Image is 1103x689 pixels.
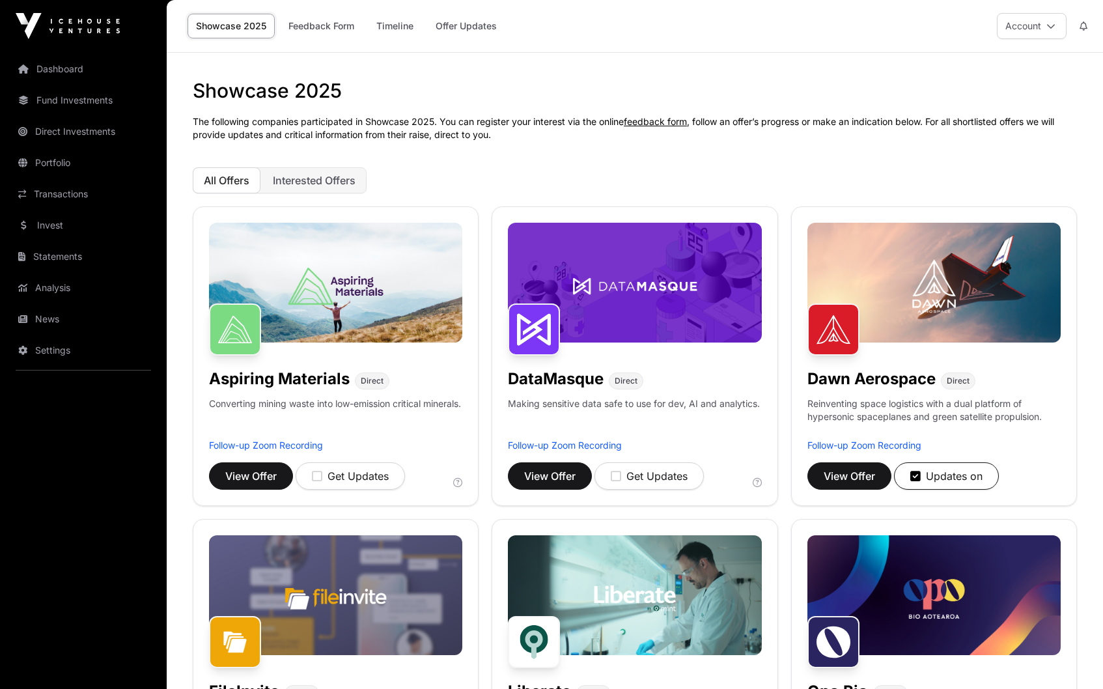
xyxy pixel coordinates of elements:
button: Interested Offers [262,167,367,193]
a: Portfolio [10,148,156,177]
button: Get Updates [594,462,704,490]
button: All Offers [193,167,260,193]
span: Direct [947,376,970,386]
img: Aspiring-Banner.jpg [209,223,462,343]
a: Follow-up Zoom Recording [209,440,323,451]
span: View Offer [524,468,576,484]
img: Dawn-Banner.jpg [807,223,1061,343]
img: Opo Bio [807,616,859,668]
a: Dashboard [10,55,156,83]
img: Aspiring Materials [209,303,261,356]
a: Feedback Form [280,14,363,38]
button: View Offer [807,462,891,490]
a: Settings [10,336,156,365]
a: Direct Investments [10,117,156,146]
a: Transactions [10,180,156,208]
h1: Showcase 2025 [193,79,1077,102]
a: Invest [10,211,156,240]
p: The following companies participated in Showcase 2025. You can register your interest via the onl... [193,115,1077,141]
span: View Offer [225,468,277,484]
p: Converting mining waste into low-emission critical minerals. [209,397,461,439]
img: File-Invite-Banner.jpg [209,535,462,655]
img: Liberate [508,616,560,668]
button: Updates on [894,462,999,490]
div: Get Updates [611,468,688,484]
a: feedback form [624,116,687,127]
button: View Offer [209,462,293,490]
div: Updates on [910,468,983,484]
button: View Offer [508,462,592,490]
a: Analysis [10,274,156,302]
img: Opo-Bio-Banner.jpg [807,535,1061,655]
button: Get Updates [296,462,405,490]
button: Account [997,13,1067,39]
span: Direct [361,376,384,386]
a: News [10,305,156,333]
h1: DataMasque [508,369,604,389]
span: Interested Offers [273,174,356,187]
div: Get Updates [312,468,389,484]
span: Direct [615,376,637,386]
a: Follow-up Zoom Recording [807,440,921,451]
a: Timeline [368,14,422,38]
a: Statements [10,242,156,271]
img: Icehouse Ventures Logo [16,13,120,39]
img: FileInvite [209,616,261,668]
a: Fund Investments [10,86,156,115]
a: Showcase 2025 [188,14,275,38]
h1: Aspiring Materials [209,369,350,389]
p: Making sensitive data safe to use for dev, AI and analytics. [508,397,760,439]
img: DataMasque [508,303,560,356]
a: Follow-up Zoom Recording [508,440,622,451]
img: Dawn Aerospace [807,303,859,356]
h1: Dawn Aerospace [807,369,936,389]
p: Reinventing space logistics with a dual platform of hypersonic spaceplanes and green satellite pr... [807,397,1061,439]
img: DataMasque-Banner.jpg [508,223,761,343]
a: Offer Updates [427,14,505,38]
span: View Offer [824,468,875,484]
span: All Offers [204,174,249,187]
img: Liberate-Banner.jpg [508,535,761,655]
